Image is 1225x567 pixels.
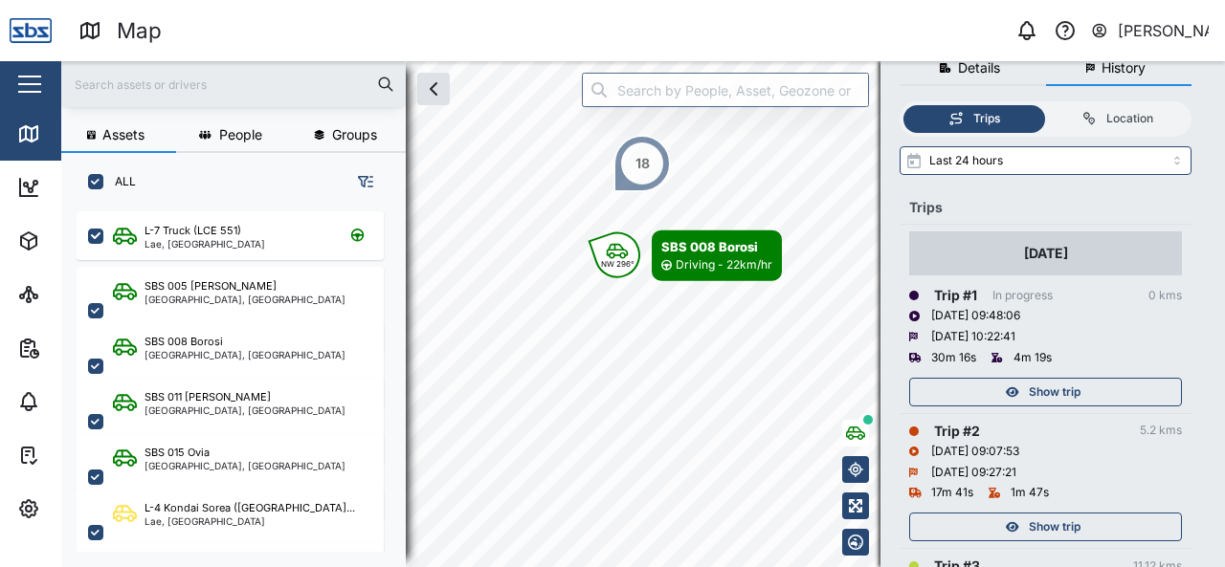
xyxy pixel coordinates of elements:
[1148,287,1182,305] div: 0 kms
[934,421,980,442] div: Trip # 2
[50,391,109,412] div: Alarms
[1029,379,1080,405] span: Show trip
[1102,61,1146,75] span: History
[676,256,772,274] div: Driving - 22km/hr
[661,237,772,256] div: SBS 008 Borosi
[931,328,1015,346] div: [DATE] 10:22:41
[145,223,241,239] div: L-7 Truck (LCE 551)
[900,146,1192,175] input: Select range
[1118,19,1210,43] div: [PERSON_NAME]
[931,443,1019,461] div: [DATE] 09:07:53
[102,128,145,142] span: Assets
[77,205,405,552] div: grid
[931,307,1020,325] div: [DATE] 09:48:06
[50,445,102,466] div: Tasks
[931,464,1016,482] div: [DATE] 09:27:21
[145,350,345,360] div: [GEOGRAPHIC_DATA], [GEOGRAPHIC_DATA]
[934,285,977,306] div: Trip # 1
[145,516,355,526] div: Lae, [GEOGRAPHIC_DATA]
[50,123,93,144] div: Map
[931,349,976,367] div: 30m 16s
[50,230,109,251] div: Assets
[1029,513,1080,540] span: Show trip
[50,284,96,305] div: Sites
[145,500,355,516] div: L-4 Kondai Sorea ([GEOGRAPHIC_DATA]...
[145,278,277,294] div: SBS 005 [PERSON_NAME]
[50,498,118,519] div: Settings
[332,128,377,142] span: Groups
[50,177,136,198] div: Dashboard
[992,287,1053,305] div: In progress
[61,61,1225,567] canvas: Map
[145,461,345,470] div: [GEOGRAPHIC_DATA], [GEOGRAPHIC_DATA]
[1024,243,1068,264] div: [DATE]
[1011,484,1049,502] div: 1m 47s
[1013,349,1052,367] div: 4m 19s
[594,230,782,281] div: Map marker
[145,389,271,405] div: SBS 011 [PERSON_NAME]
[635,153,650,174] div: 18
[50,338,115,359] div: Reports
[103,174,136,189] label: ALL
[117,14,162,48] div: Map
[601,260,635,268] div: NW 296°
[145,334,223,350] div: SBS 008 Borosi
[145,405,345,415] div: [GEOGRAPHIC_DATA], [GEOGRAPHIC_DATA]
[958,61,1000,75] span: Details
[1090,17,1210,44] button: [PERSON_NAME]
[145,445,210,461] div: SBS 015 Ovia
[613,135,671,192] div: Map marker
[145,239,265,249] div: Lae, [GEOGRAPHIC_DATA]
[909,197,1182,218] div: Trips
[909,378,1182,406] button: Show trip
[973,110,1000,128] div: Trips
[1106,110,1153,128] div: Location
[1140,422,1182,440] div: 5.2 kms
[219,128,262,142] span: People
[582,73,869,107] input: Search by People, Asset, Geozone or Place
[145,294,345,304] div: [GEOGRAPHIC_DATA], [GEOGRAPHIC_DATA]
[73,70,394,98] input: Search assets or drivers
[909,512,1182,541] button: Show trip
[10,10,52,52] img: Main Logo
[931,484,973,502] div: 17m 41s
